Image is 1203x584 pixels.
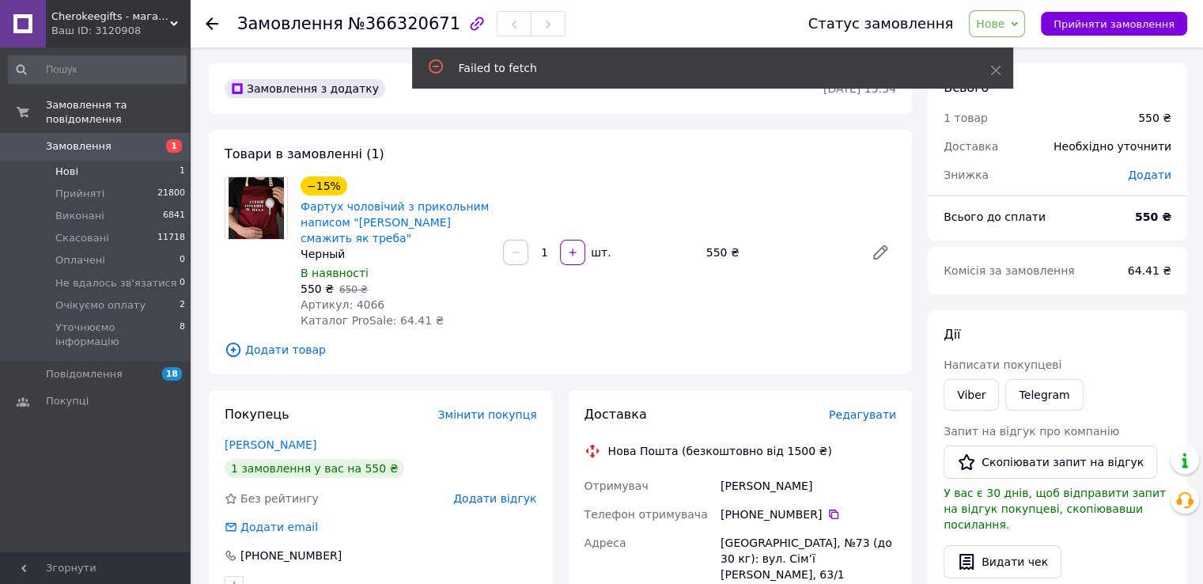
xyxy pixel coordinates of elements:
[46,367,123,381] span: Повідомлення
[163,209,185,223] span: 6841
[944,264,1075,277] span: Комісія за замовлення
[55,276,177,290] span: Не вдалось зв'язатися
[225,407,289,422] span: Покупець
[225,459,404,478] div: 1 замовлення у вас на 550 ₴
[301,283,334,295] span: 550 ₴
[166,139,182,153] span: 1
[157,231,185,245] span: 11718
[944,327,960,342] span: Дії
[587,245,612,260] div: шт.
[157,187,185,201] span: 21800
[1135,210,1171,223] b: 550 ₴
[1138,110,1171,126] div: 550 ₴
[438,408,537,421] span: Змінити покупця
[162,367,182,381] span: 18
[301,314,444,327] span: Каталог ProSale: 64.41 ₴
[180,165,185,179] span: 1
[584,508,708,521] span: Телефон отримувача
[584,480,649,492] span: Отримувач
[944,358,1061,371] span: Написати покупцеві
[1128,264,1171,277] span: 64.41 ₴
[229,177,283,239] img: Фартух чоловічий з прикольним написом "Сергій смажить як треба"
[240,492,319,505] span: Без рейтингу
[944,379,999,411] a: Viber
[1128,169,1171,181] span: Додати
[829,408,896,421] span: Редагувати
[46,139,112,154] span: Замовлення
[225,79,385,98] div: Замовлення з додатку
[55,320,180,349] span: Уточнюємо інформацію
[584,407,647,422] span: Доставка
[301,200,489,245] a: Фартух чоловічий з прикольним написом "[PERSON_NAME] смажить як треба"
[584,537,626,549] span: Адреса
[180,253,185,267] span: 0
[459,60,951,76] div: Failed to fetch
[225,146,384,161] span: Товари в замовленні (1)
[225,341,896,358] span: Додати товар
[1054,18,1175,30] span: Прийняти замовлення
[225,438,316,451] a: [PERSON_NAME]
[46,98,190,127] span: Замовлення та повідомлення
[864,237,896,268] a: Редагувати
[301,176,347,195] div: −15%
[944,425,1119,438] span: Запит на відгук про компанію
[8,55,187,84] input: Пошук
[239,519,320,535] div: Додати email
[51,24,190,38] div: Ваш ID: 3120908
[180,276,185,290] span: 0
[944,169,989,181] span: Знижка
[944,112,988,124] span: 1 товар
[339,284,368,295] span: 650 ₴
[301,298,384,311] span: Артикул: 4066
[55,187,104,201] span: Прийняті
[700,241,858,264] div: 550 ₴
[55,209,104,223] span: Виконані
[180,320,185,349] span: 8
[206,16,218,32] div: Повернутися назад
[237,14,343,33] span: Замовлення
[239,548,343,563] div: [PHONE_NUMBER]
[55,231,109,245] span: Скасовані
[1044,129,1181,164] div: Необхідно уточнити
[46,394,89,408] span: Покупці
[604,443,836,459] div: Нова Пошта (безкоштовно від 1500 ₴)
[453,492,536,505] span: Додати відгук
[944,140,998,153] span: Доставка
[55,298,146,313] span: Очікуємо оплату
[55,165,78,179] span: Нові
[180,298,185,313] span: 2
[944,210,1046,223] span: Всього до сплати
[1041,12,1187,36] button: Прийняти замовлення
[1005,379,1083,411] a: Telegram
[51,9,170,24] span: Cherokeegifts - магазин подарунків
[944,487,1166,531] span: У вас є 30 днів, щоб відправити запит на відгук покупцеві, скопіювавши посилання.
[721,506,896,522] div: [PHONE_NUMBER]
[976,17,1004,30] span: Нове
[301,246,490,262] div: Черный
[944,446,1157,479] button: Скопіювати запит на відгук
[348,14,460,33] span: №366320671
[55,253,105,267] span: Оплачені
[223,519,320,535] div: Додати email
[944,545,1061,578] button: Видати чек
[301,267,369,279] span: В наявності
[808,16,954,32] div: Статус замовлення
[717,472,899,500] div: [PERSON_NAME]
